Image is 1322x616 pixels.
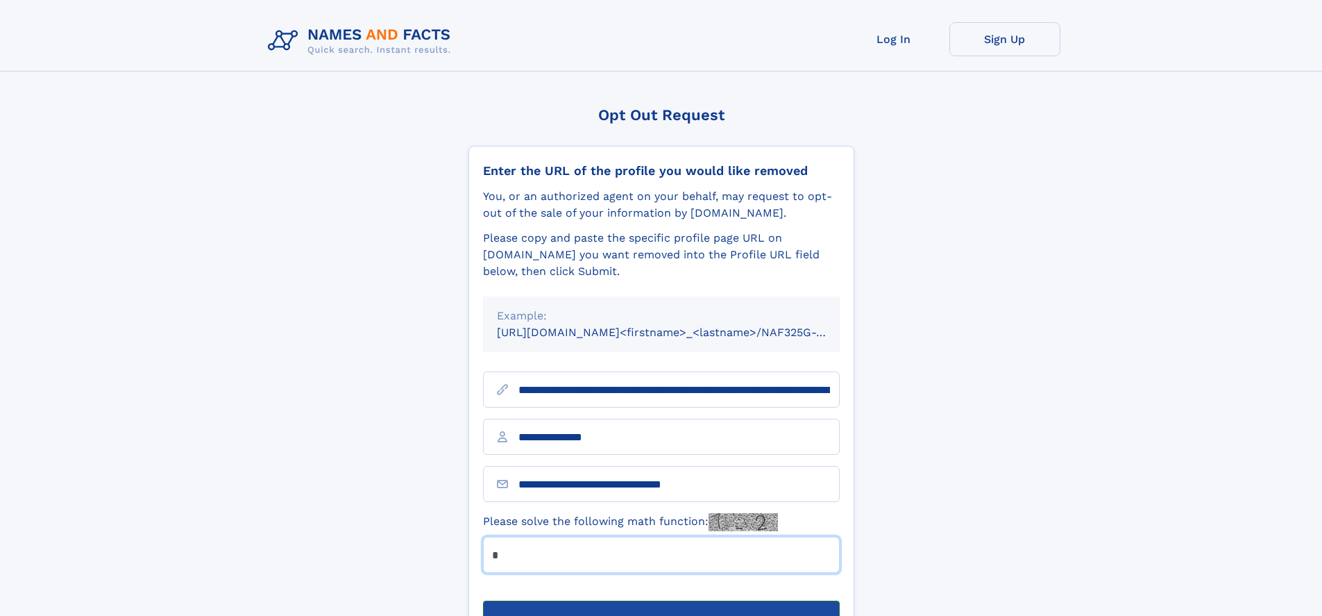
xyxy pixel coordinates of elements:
[838,22,949,56] a: Log In
[949,22,1060,56] a: Sign Up
[483,230,840,280] div: Please copy and paste the specific profile page URL on [DOMAIN_NAME] you want removed into the Pr...
[483,188,840,222] div: You, or an authorized agent on your behalf, may request to opt-out of the sale of your informatio...
[483,513,778,531] label: Please solve the following math function:
[483,163,840,178] div: Enter the URL of the profile you would like removed
[468,106,854,124] div: Opt Out Request
[262,22,462,60] img: Logo Names and Facts
[497,308,826,324] div: Example:
[497,326,866,339] small: [URL][DOMAIN_NAME]<firstname>_<lastname>/NAF325G-xxxxxxxx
